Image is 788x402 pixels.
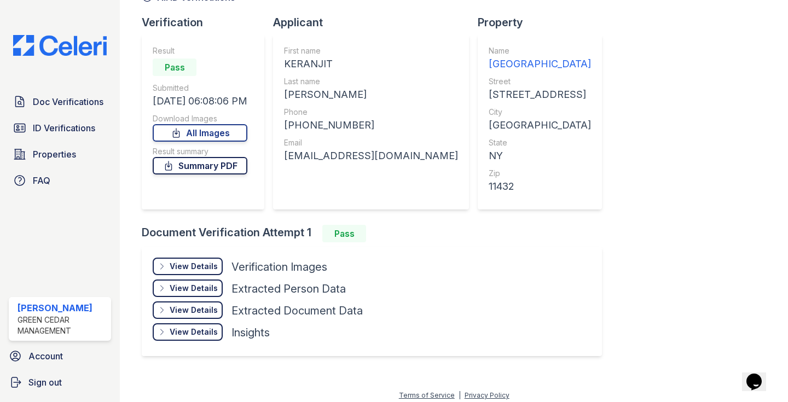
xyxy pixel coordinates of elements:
[489,76,591,87] div: Street
[153,113,247,124] div: Download Images
[284,45,458,56] div: First name
[489,107,591,118] div: City
[153,157,247,174] a: Summary PDF
[153,94,247,109] div: [DATE] 06:08:06 PM
[170,261,218,272] div: View Details
[284,87,458,102] div: [PERSON_NAME]
[489,45,591,72] a: Name [GEOGRAPHIC_DATA]
[153,45,247,56] div: Result
[4,35,115,56] img: CE_Logo_Blue-a8612792a0a2168367f1c8372b55b34899dd931a85d93a1a3d3e32e68fde9ad4.png
[489,179,591,194] div: 11432
[489,118,591,133] div: [GEOGRAPHIC_DATA]
[284,137,458,148] div: Email
[459,391,461,399] div: |
[33,174,50,187] span: FAQ
[322,225,366,242] div: Pass
[231,281,346,296] div: Extracted Person Data
[284,56,458,72] div: KERANJIT
[28,349,63,363] span: Account
[153,83,247,94] div: Submitted
[489,137,591,148] div: State
[231,325,270,340] div: Insights
[9,170,111,191] a: FAQ
[142,15,273,30] div: Verification
[153,124,247,142] a: All Images
[489,45,591,56] div: Name
[9,143,111,165] a: Properties
[18,314,107,336] div: Green Cedar Management
[273,15,478,30] div: Applicant
[465,391,509,399] a: Privacy Policy
[4,371,115,393] a: Sign out
[4,345,115,367] a: Account
[170,327,218,337] div: View Details
[284,107,458,118] div: Phone
[33,148,76,161] span: Properties
[170,283,218,294] div: View Details
[284,148,458,164] div: [EMAIL_ADDRESS][DOMAIN_NAME]
[489,87,591,102] div: [STREET_ADDRESS]
[142,225,611,242] div: Document Verification Attempt 1
[489,56,591,72] div: [GEOGRAPHIC_DATA]
[489,168,591,179] div: Zip
[33,95,103,108] span: Doc Verifications
[231,259,327,275] div: Verification Images
[231,303,363,318] div: Extracted Document Data
[9,91,111,113] a: Doc Verifications
[33,121,95,135] span: ID Verifications
[742,358,777,391] iframe: chat widget
[170,305,218,316] div: View Details
[399,391,455,399] a: Terms of Service
[9,117,111,139] a: ID Verifications
[18,301,107,314] div: [PERSON_NAME]
[489,148,591,164] div: NY
[28,376,62,389] span: Sign out
[153,59,196,76] div: Pass
[284,76,458,87] div: Last name
[153,146,247,157] div: Result summary
[478,15,611,30] div: Property
[284,118,458,133] div: [PHONE_NUMBER]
